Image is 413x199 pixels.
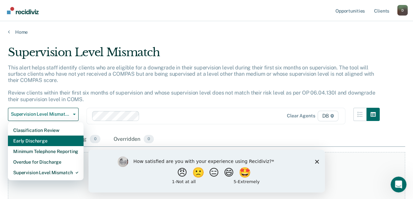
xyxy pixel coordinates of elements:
iframe: Survey by Kim from Recidiviz [88,150,325,192]
span: 0 [144,135,154,143]
div: Classification Review [13,125,78,136]
button: Profile dropdown button [397,5,408,16]
div: Supervision Level Mismatch [13,167,78,178]
div: Overdue for Discharge [13,157,78,167]
p: This alert helps staff identify clients who are eligible for a downgrade in their supervision lev... [8,64,375,102]
button: Supervision Level Mismatch [8,108,79,121]
span: Supervision Level Mismatch [11,111,70,117]
div: D [397,5,408,16]
div: Clear agents [287,113,315,119]
img: Recidiviz [7,7,39,14]
a: Home [8,29,405,35]
iframe: Intercom live chat [391,177,406,192]
div: Minimum Telephone Reporting [13,146,78,157]
span: D8 [318,111,338,121]
div: Overridden0 [112,132,155,147]
div: Supervision Level Mismatch [8,46,380,64]
span: 0 [90,135,100,143]
div: Early Discharge [13,136,78,146]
